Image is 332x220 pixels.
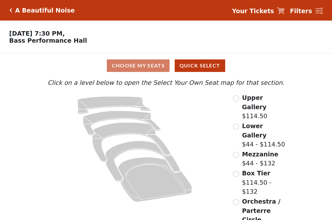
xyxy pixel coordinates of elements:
span: Upper Gallery [242,94,266,110]
span: Mezzanine [242,151,278,158]
label: $44 - $114.50 [242,121,286,149]
a: Filters [290,6,323,16]
p: Click on a level below to open the Select Your Own Seat map for that section. [46,78,286,87]
path: Upper Gallery - Seats Available: 251 [78,96,151,114]
path: Lower Gallery - Seats Available: 25 [83,111,161,135]
label: $114.50 - $132 [242,169,286,196]
a: Your Tickets [232,6,285,16]
path: Orchestra / Parterre Circle - Seats Available: 6 [118,157,192,202]
span: Lower Gallery [242,122,266,139]
h5: A Beautiful Noise [15,7,75,14]
a: Click here to go back to filters [9,8,12,13]
label: $44 - $132 [242,150,278,168]
label: $114.50 [242,93,286,121]
strong: Filters [290,7,312,14]
span: Box Tier [242,170,270,177]
button: Quick Select [175,59,225,72]
strong: Your Tickets [232,7,274,14]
